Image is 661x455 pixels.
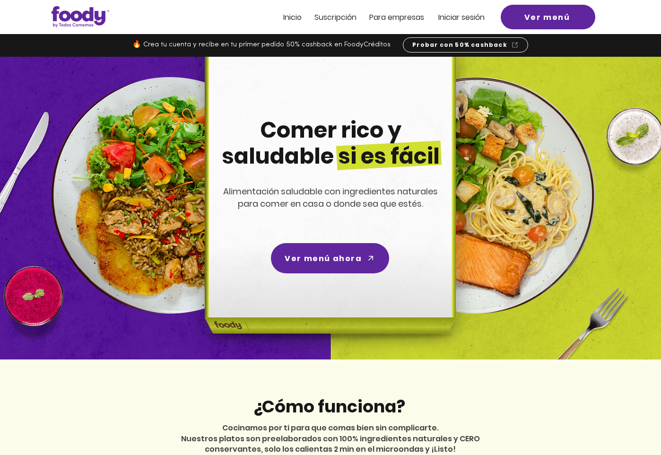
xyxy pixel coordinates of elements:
[271,243,389,273] a: Ver menú ahora
[253,394,405,419] span: ¿Cómo funciona?
[285,253,362,264] span: Ver menú ahora
[314,13,357,21] a: Suscripción
[524,11,570,23] span: Ver menú
[52,77,288,314] img: left-dish-compress.png
[283,13,302,21] a: Inicio
[412,41,507,49] span: Probar con 50% cashback
[132,41,391,48] span: 🔥 Crea tu cuenta y recibe en tu primer pedido 50% cashback en FoodyCréditos
[403,37,528,52] a: Probar con 50% cashback
[283,12,302,23] span: Inicio
[438,12,485,23] span: Iniciar sesión
[52,6,109,27] img: Logo_Foody V2.0.0 (3).png
[369,13,424,21] a: Para empresas
[501,5,595,29] a: Ver menú
[181,433,480,455] span: Nuestros platos son preelaborados con 100% ingredientes naturales y CERO conservantes, solo los c...
[438,13,485,21] a: Iniciar sesión
[222,115,440,171] span: Comer rico y saludable si es fácil
[222,422,439,433] span: Cocinamos por ti para que comas bien sin complicarte.
[369,12,378,23] span: Pa
[223,185,438,210] span: Alimentación saludable con ingredientes naturales para comer en casa o donde sea que estés.
[378,12,424,23] span: ra empresas
[314,12,357,23] span: Suscripción
[178,57,479,359] img: headline-center-compress.png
